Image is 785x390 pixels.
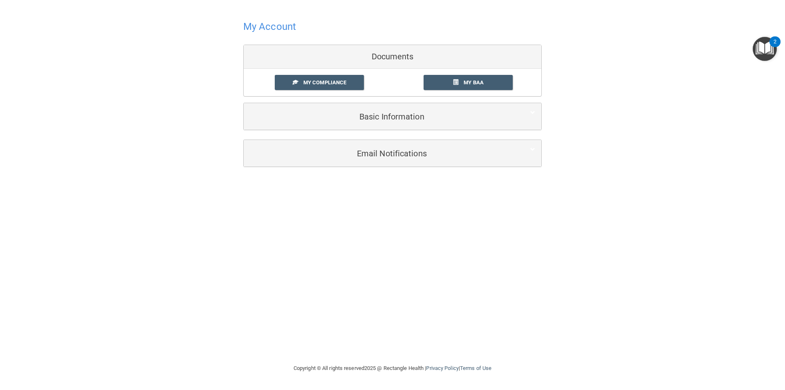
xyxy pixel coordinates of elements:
div: 2 [774,42,776,52]
span: My Compliance [303,79,346,86]
h4: My Account [243,21,296,32]
h5: Basic Information [250,112,510,121]
div: Documents [244,45,541,69]
button: Open Resource Center, 2 new notifications [753,37,777,61]
div: Copyright © All rights reserved 2025 @ Rectangle Health | | [243,355,542,381]
a: Terms of Use [460,365,491,371]
h5: Email Notifications [250,149,510,158]
a: Basic Information [250,107,535,126]
a: Email Notifications [250,144,535,162]
span: My BAA [464,79,484,86]
a: Privacy Policy [426,365,458,371]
